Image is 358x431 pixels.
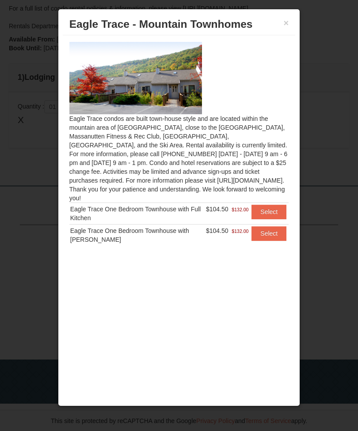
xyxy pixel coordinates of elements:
div: Eagle Trace One Bedroom Townhouse with Full Kitchen [70,205,204,222]
button: × [284,19,289,27]
div: Eagle Trace condos are built town-house style and are located within the mountain area of [GEOGRA... [63,35,296,359]
span: $104.50 [206,227,229,234]
span: Eagle Trace - Mountain Townhomes [69,18,253,30]
div: Eagle Trace One Bedroom Townhouse with [PERSON_NAME] [70,226,204,244]
span: $104.50 [206,206,229,213]
span: $132.00 [232,227,248,236]
span: $132.00 [232,205,248,214]
button: Select [251,205,286,219]
img: 19218983-1-9b289e55.jpg [69,42,202,114]
button: Select [251,226,286,240]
